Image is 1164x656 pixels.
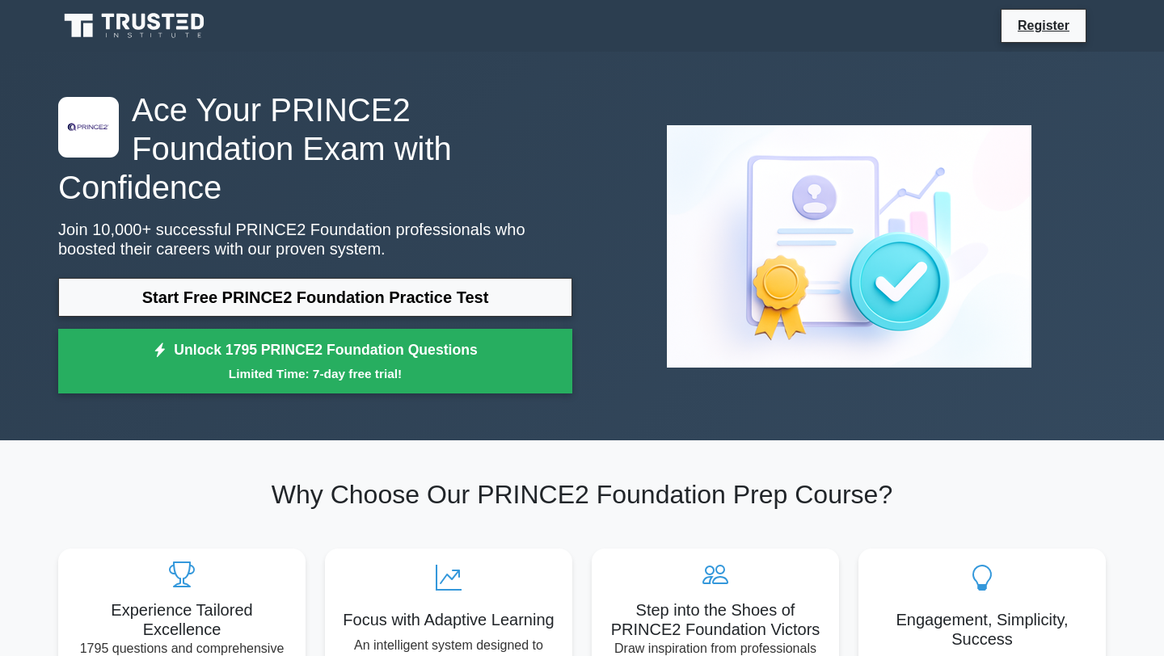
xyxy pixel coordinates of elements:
[58,90,572,207] h1: Ace Your PRINCE2 Foundation Exam with Confidence
[78,364,552,383] small: Limited Time: 7-day free trial!
[605,600,826,639] h5: Step into the Shoes of PRINCE2 Foundation Victors
[58,329,572,393] a: Unlock 1795 PRINCE2 Foundation QuestionsLimited Time: 7-day free trial!
[58,278,572,317] a: Start Free PRINCE2 Foundation Practice Test
[338,610,559,629] h5: Focus with Adaptive Learning
[71,600,293,639] h5: Experience Tailored Excellence
[58,220,572,259] p: Join 10,000+ successful PRINCE2 Foundation professionals who boosted their careers with our prove...
[871,610,1093,649] h5: Engagement, Simplicity, Success
[1008,15,1079,36] a: Register
[58,479,1106,510] h2: Why Choose Our PRINCE2 Foundation Prep Course?
[654,112,1044,381] img: PRINCE2 Foundation Preview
